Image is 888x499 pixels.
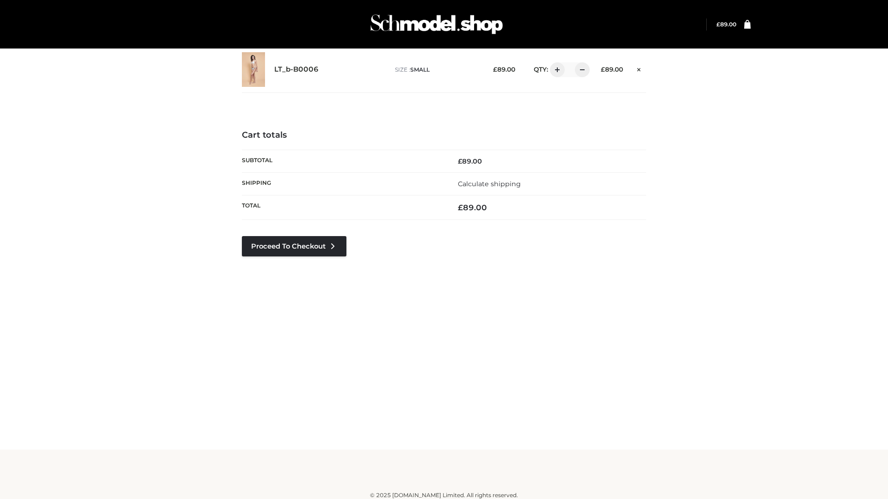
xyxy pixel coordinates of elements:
span: £ [493,66,497,73]
a: Remove this item [632,62,646,74]
a: Calculate shipping [458,180,521,188]
span: £ [716,21,720,28]
th: Total [242,195,444,220]
p: size : [395,66,479,74]
span: £ [601,66,605,73]
a: £89.00 [716,21,736,28]
a: LT_b-B0006 [274,65,319,74]
h4: Cart totals [242,130,646,140]
bdi: 89.00 [716,21,736,28]
a: Proceed to Checkout [242,236,346,256]
div: QTY: [524,62,586,77]
bdi: 89.00 [493,66,515,73]
span: £ [458,203,463,212]
th: Subtotal [242,150,444,172]
th: Shipping [242,172,444,195]
bdi: 89.00 [458,203,487,212]
bdi: 89.00 [601,66,623,73]
img: Schmodel Admin 964 [367,6,506,43]
span: £ [458,157,462,165]
bdi: 89.00 [458,157,482,165]
span: SMALL [410,66,430,73]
